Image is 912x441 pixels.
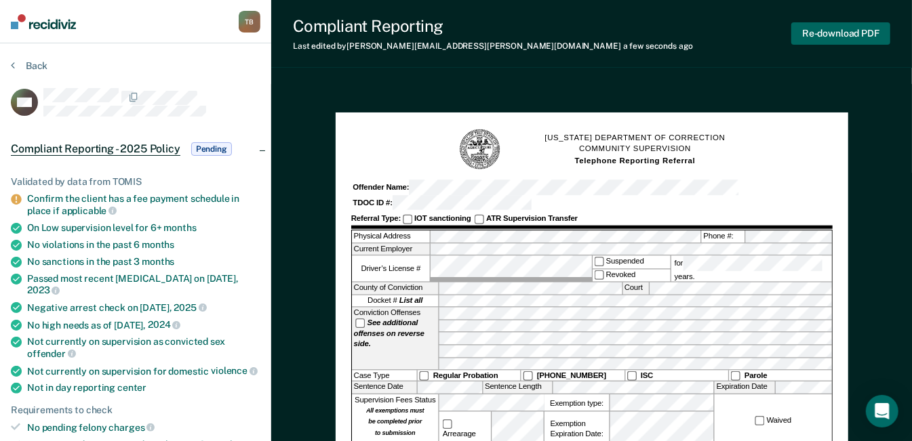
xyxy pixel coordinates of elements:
label: Sentence Length [483,382,552,394]
img: Recidiviz [11,14,76,29]
span: Pending [191,142,232,156]
label: Arrearage [441,419,489,440]
button: Back [11,60,47,72]
div: Not currently on supervision as convicted sex [27,336,260,359]
label: Expiration Date [715,382,775,394]
span: violence [211,365,258,376]
span: Docket # [368,295,422,306]
input: Arrearage [442,419,452,429]
div: Requirements to check [11,404,260,416]
input: Revoked [594,270,603,279]
div: Last edited by [PERSON_NAME][EMAIL_ADDRESS][PERSON_NAME][DOMAIN_NAME] [293,41,693,51]
strong: Telephone Reporting Referral [574,156,695,165]
div: Validated by data from TOMIS [11,176,260,188]
label: County of Conviction [352,282,438,294]
span: 2023 [27,285,60,295]
input: ATR Supervision Transfer [474,215,483,224]
div: No violations in the past 6 [27,239,260,251]
div: On Low supervision level for 6+ [27,222,260,234]
label: Physical Address [352,231,430,243]
strong: IOT sanctioning [414,215,471,224]
div: Case Type [352,371,416,381]
div: No sanctions in the past 3 [27,256,260,268]
span: offender [27,348,76,359]
span: 2024 [148,319,180,330]
span: months [142,256,174,267]
label: Revoked [592,269,670,281]
div: Confirm the client has a fee payment schedule in place if applicable [27,193,260,216]
strong: All exemptions must be completed prior to submission [366,406,424,437]
label: Sentence Date [352,382,416,394]
input: See additional offenses on reverse side. [355,318,365,328]
label: Current Employer [352,243,430,255]
div: Not currently on supervision for domestic [27,365,260,377]
strong: ISC [640,371,652,380]
strong: Parole [744,371,767,380]
span: a few seconds ago [623,41,693,51]
img: TN Seal [458,128,502,171]
div: T B [239,11,260,33]
input: [PHONE_NUMBER] [523,371,532,381]
label: Suspended [592,256,670,268]
div: Conviction Offenses [352,308,438,370]
div: Open Intercom Messenger [866,395,898,427]
div: Negative arrest check on [DATE], [27,301,260,314]
strong: See additional offenses on reverse side. [353,319,424,349]
strong: Referral Type: [351,215,400,224]
label: Phone #: [702,231,745,243]
input: Parole [730,371,740,381]
span: months [142,239,174,250]
strong: [PHONE_NUMBER] [536,371,606,380]
label: for years. [673,256,830,282]
button: Re-download PDF [791,22,890,45]
span: Compliant Reporting - 2025 Policy [11,142,180,156]
strong: Regular Probation [433,371,498,380]
label: Court [622,282,648,294]
input: Regular Probation [419,371,429,381]
label: Exemption type: [544,394,609,411]
div: Passed most recent [MEDICAL_DATA] on [DATE], [27,273,260,296]
strong: TDOC ID #: [353,198,392,207]
div: No pending felony [27,421,260,434]
input: Suspended [594,257,603,266]
label: Waived [753,415,793,426]
strong: List all [399,297,422,306]
strong: ATR Supervision Transfer [486,215,578,224]
span: months [164,222,197,233]
span: charges [109,422,155,433]
input: IOT sanctioning [402,215,412,224]
div: Not in day reporting [27,382,260,394]
input: for years. [683,256,822,272]
span: 2025 [174,302,206,313]
div: No high needs as of [DATE], [27,319,260,331]
h1: [US_STATE] DEPARTMENT OF CORRECTION COMMUNITY SUPERVISION [544,132,725,167]
div: Compliant Reporting [293,16,693,36]
strong: Offender Name: [353,183,409,192]
input: Waived [755,416,764,425]
label: Driver’s License # [352,256,430,282]
input: ISC [627,371,636,381]
span: center [117,382,146,393]
button: TB [239,11,260,33]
